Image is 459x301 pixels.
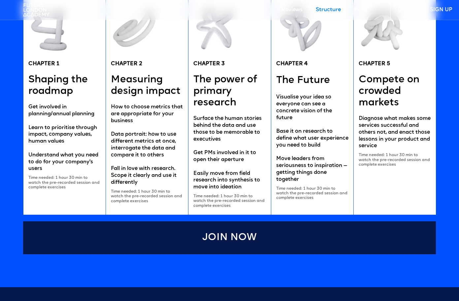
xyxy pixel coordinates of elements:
h5: The power of primary research [193,74,266,109]
h5: CHAPTER 4 [276,61,308,68]
a: Join Now [23,221,436,254]
div: Time needed: 1 hour 30 min to watch the pre-recorded session and complete exercises [276,186,348,201]
div: Time needed: 1 hour 30 min to watch the pre-recorded session and complete exercises [28,176,101,190]
h5: CHAPTER 5 [359,61,390,68]
div: Visualise your idea so everyone can see a concrete vision of the future Base it on research to de... [276,94,348,183]
div: Surface the human stories behind the data and use those to be memorable to executives Get PMs inv... [193,115,266,191]
div: Time needed: 1 hour 30 min to watch the pre-recorded session and complete exercises [359,153,431,167]
h5: CHAPTER 2 [111,61,142,68]
h5: CHAPTER 3 [193,61,225,68]
h5: Measuring design impact [111,74,183,97]
div: Time needed: 1 hour 30 min to watch the pre-recorded session and complete exercises [111,189,183,204]
div: Get involved in planning/annual planning Learn to prioritise through impact, company values, huma... [28,104,101,172]
h5: CHAPTER 1 [28,61,59,68]
div: Diagnose what makes some services successful and others not, and enact those lessons in your prod... [359,115,431,150]
h5: Compete on crowded markets [359,74,431,109]
div: How to choose metrics that are appropriate for your business Data portrait: how to use different ... [111,104,183,186]
h5: The Future [276,74,330,87]
h5: Shaping the roadmap [28,74,101,97]
div: Time needed: 1 hour 30 min to watch the pre-recorded session and complete exercises [193,194,266,208]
